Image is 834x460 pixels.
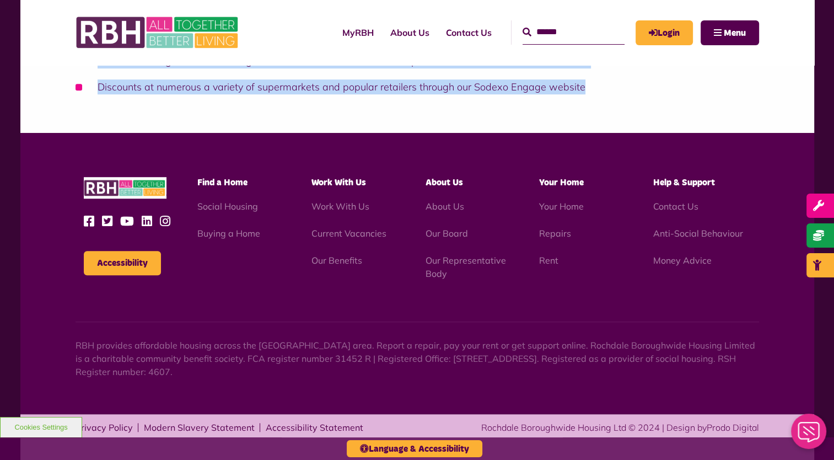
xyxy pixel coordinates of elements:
[76,11,241,54] img: RBH
[653,178,715,187] span: Help & Support
[784,410,834,460] iframe: Netcall Web Assistant for live chat
[144,423,255,432] a: Modern Slavery Statement - open in a new tab
[311,228,386,239] a: Current Vacancies
[76,339,759,378] p: RBH provides affordable housing across the [GEOGRAPHIC_DATA] area. Report a repair, pay your rent...
[701,20,759,45] button: Navigation
[653,201,698,212] a: Contact Us
[707,422,759,433] a: Prodo Digital - open in a new tab
[197,201,258,212] a: Social Housing - open in a new tab
[334,18,382,47] a: MyRBH
[311,178,366,187] span: Work With Us
[266,423,363,432] a: Accessibility Statement
[425,228,467,239] a: Our Board
[481,421,759,434] div: Rochdale Boroughwide Housing Ltd © 2024 | Design by
[347,440,482,457] button: Language & Accessibility
[311,201,369,212] a: Work With Us
[539,228,571,239] a: Repairs
[197,178,247,187] span: Find a Home
[539,178,584,187] span: Your Home
[425,201,464,212] a: About Us
[84,251,161,275] button: Accessibility
[382,18,438,47] a: About Us
[523,20,625,44] input: Search
[425,178,462,187] span: About Us
[425,255,505,279] a: Our Representative Body
[197,228,260,239] a: Buying a Home
[76,423,133,432] a: Privacy Policy
[76,79,759,94] li: Discounts at numerous a variety of supermarkets and popular retailers through our Sodexo Engage w...
[653,228,743,239] a: Anti-Social Behaviour
[724,29,746,38] span: Menu
[438,18,500,47] a: Contact Us
[653,255,712,266] a: Money Advice
[539,201,584,212] a: Your Home
[636,20,693,45] a: MyRBH
[84,177,166,199] img: RBH
[311,255,362,266] a: Our Benefits
[539,255,558,266] a: Rent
